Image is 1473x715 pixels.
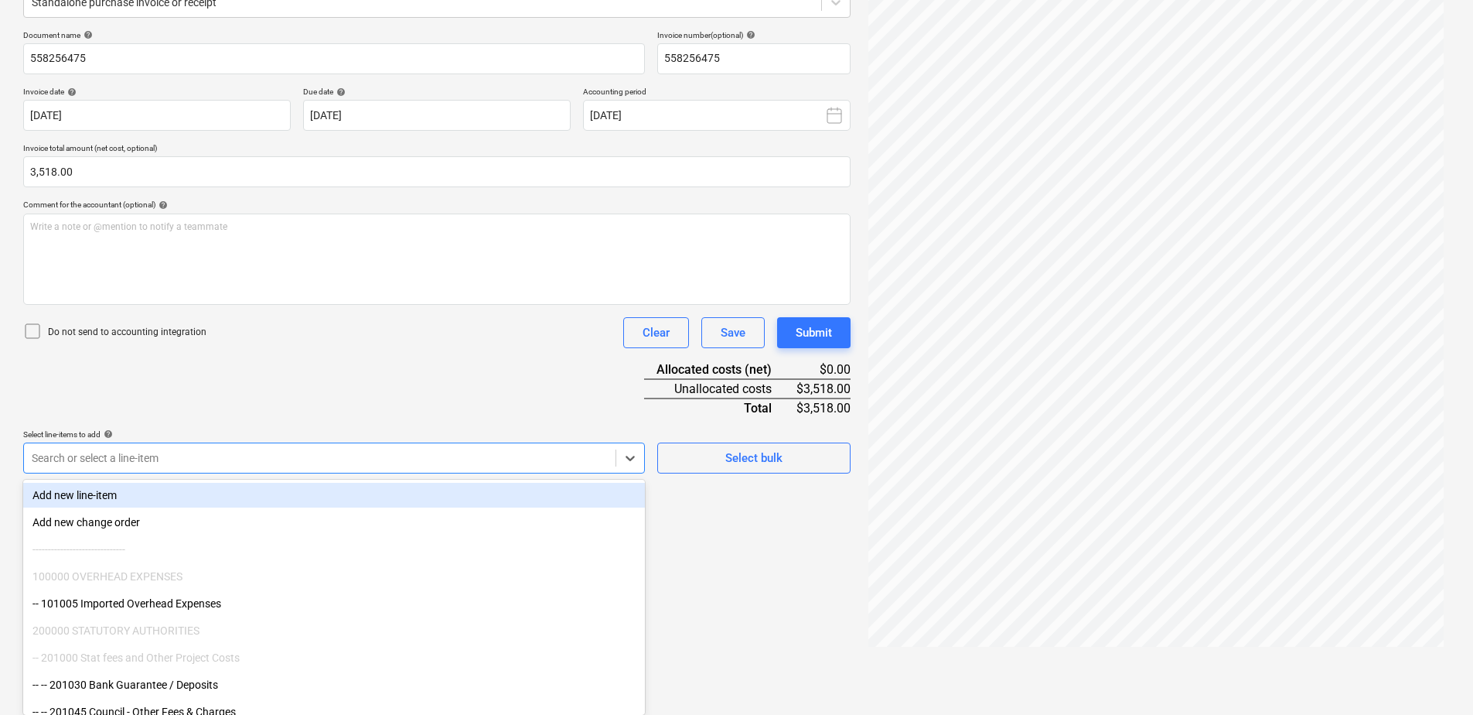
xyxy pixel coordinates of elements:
[583,87,851,100] p: Accounting period
[23,645,645,670] div: -- 201000 Stat fees and Other Project Costs
[23,537,645,562] div: ------------------------------
[657,43,851,74] input: Invoice number
[333,87,346,97] span: help
[23,672,645,697] div: -- -- 201030 Bank Guarantee / Deposits
[796,399,851,417] div: $3,518.00
[23,43,645,74] input: Document name
[23,200,851,210] div: Comment for the accountant (optional)
[657,443,851,474] button: Select bulk
[796,379,851,399] div: $3,518.00
[23,429,645,440] div: Select line-items to add
[643,323,670,343] div: Clear
[23,510,645,535] div: Add new change order
[583,100,851,131] button: [DATE]
[23,564,645,589] div: 100000 OVERHEAD EXPENSES
[80,30,93,39] span: help
[623,317,689,348] button: Clear
[23,30,645,40] div: Document name
[796,323,832,343] div: Submit
[23,618,645,643] div: 200000 STATUTORY AUTHORITIES
[644,379,796,399] div: Unallocated costs
[657,30,851,40] div: Invoice number (optional)
[725,448,783,468] div: Select bulk
[48,326,206,339] p: Do not send to accounting integration
[644,399,796,417] div: Total
[155,200,168,210] span: help
[64,87,77,97] span: help
[701,317,765,348] button: Save
[23,143,851,156] p: Invoice total amount (net cost, optional)
[303,100,571,131] input: Due date not specified
[23,100,291,131] input: Invoice date not specified
[23,156,851,187] input: Invoice total amount (net cost, optional)
[743,30,755,39] span: help
[777,317,851,348] button: Submit
[23,483,645,508] div: Add new line-item
[796,361,851,379] div: $0.00
[303,87,571,97] div: Due date
[101,429,113,439] span: help
[644,361,796,379] div: Allocated costs (net)
[721,323,745,343] div: Save
[23,591,645,616] div: -- 101005 Imported Overhead Expenses
[23,87,291,97] div: Invoice date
